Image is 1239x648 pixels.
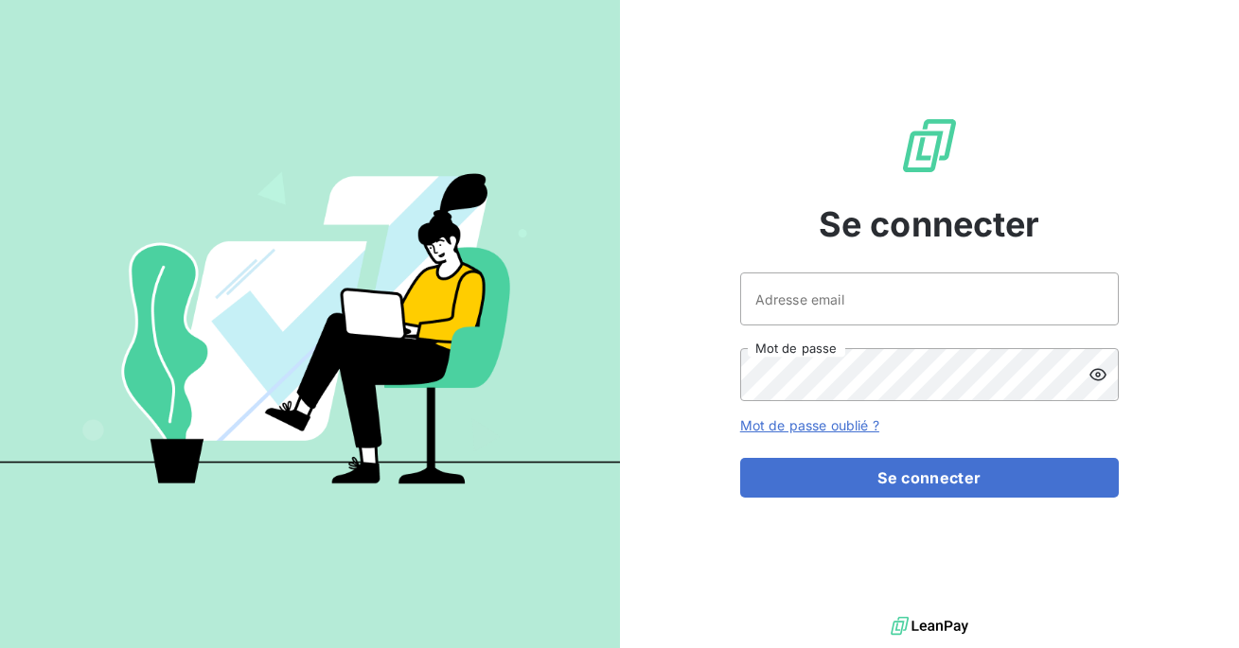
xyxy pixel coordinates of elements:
[899,115,960,176] img: Logo LeanPay
[891,612,968,640] img: logo
[740,458,1119,498] button: Se connecter
[740,417,879,433] a: Mot de passe oublié ?
[819,199,1040,250] span: Se connecter
[740,272,1119,325] input: placeholder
